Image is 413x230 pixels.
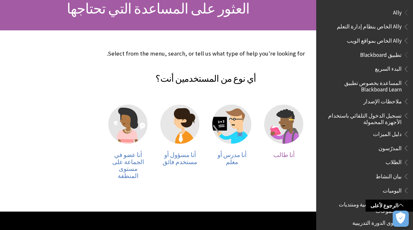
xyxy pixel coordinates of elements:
[347,35,402,44] span: Ally الخاص بمواقع الويب
[108,105,147,180] a: عضو في الجماعة أنا عضو في الجماعة على مستوى المنطقة
[264,105,303,180] a: الطالب أنا طالب
[102,64,310,85] h2: أي نوع من المستخدمين أنت؟
[160,105,199,180] a: المسؤول أنا مسؤول أو مستخدم فائق
[212,105,251,180] a: المدرس أنا مدرس أو معلم
[212,105,251,144] img: المدرس
[383,185,402,194] span: اليوميات
[378,143,402,152] span: المدرّسون
[393,7,402,16] span: Ally
[393,211,409,227] button: فتح التفضيلات
[324,78,402,93] span: المساعدة بخصوص تطبيق Blackboard Learn
[366,200,413,212] a: الرجوع لأعلى
[363,96,402,105] span: ملاحظات الإصدار
[217,151,247,166] span: أنا مدرس أو معلم
[337,21,402,30] span: Ally الخاص بنظام إدارة التعلم
[376,171,402,180] span: بيان النشاط
[163,151,197,166] span: أنا مسؤول أو مستخدم فائق
[324,199,402,214] span: المقررات الدراسية ومنتديات المجموعات
[324,110,402,125] span: تسجيل الدخول التلقائي باستخدام الأجهزة المحمولة
[373,129,402,137] span: دليل الميزات
[352,218,402,226] span: محتوى الدورة التدريبية
[112,151,144,180] span: أنا عضو في الجماعة على مستوى المنطقة
[386,157,402,166] span: الطلاب
[160,105,199,144] img: المسؤول
[102,49,310,58] p: Select from the menu, search, or tell us what type of help you're looking for.
[360,49,402,58] span: تطبيق Blackboard
[264,105,303,144] img: الطالب
[108,105,147,144] img: عضو في الجماعة
[273,151,295,159] span: أنا طالب
[320,7,409,46] nav: Book outline for Anthology Ally Help
[375,64,402,72] span: البدء السريع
